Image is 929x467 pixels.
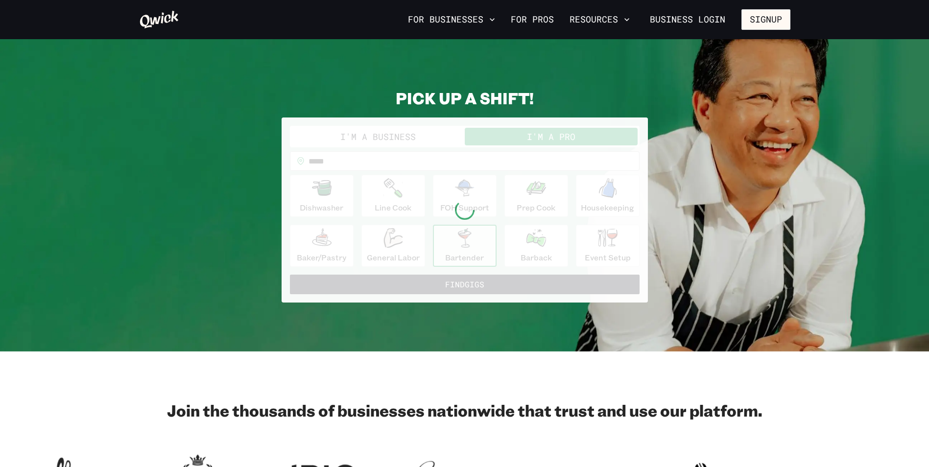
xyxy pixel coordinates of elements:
[741,9,790,30] button: Signup
[566,11,634,28] button: Resources
[139,400,790,420] h2: Join the thousands of businesses nationwide that trust and use our platform.
[282,88,648,108] h2: PICK UP A SHIFT!
[642,9,734,30] a: Business Login
[404,11,499,28] button: For Businesses
[507,11,558,28] a: For Pros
